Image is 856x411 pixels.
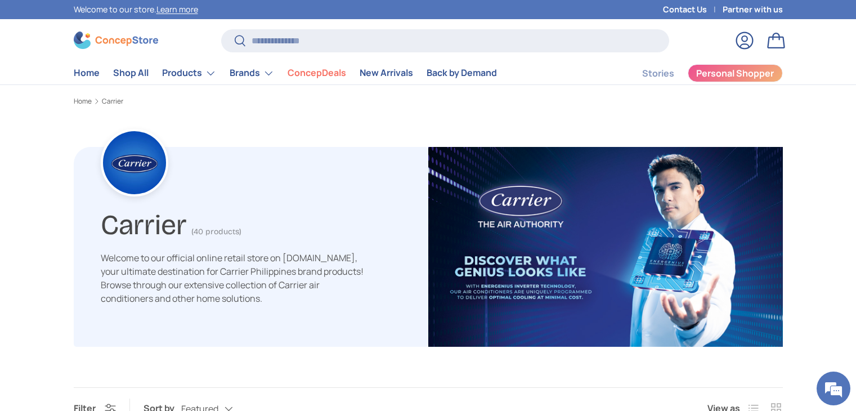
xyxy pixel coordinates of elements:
[688,64,783,82] a: Personal Shopper
[191,227,241,236] span: (40 products)
[428,147,783,347] img: carrier-banner-image-concepstore
[101,204,187,242] h1: Carrier
[696,69,774,78] span: Personal Shopper
[101,251,365,305] p: Welcome to our official online retail store on [DOMAIN_NAME], your ultimate destination for Carri...
[723,3,783,16] a: Partner with us
[155,62,223,84] summary: Products
[74,32,158,49] img: ConcepStore
[156,4,198,15] a: Learn more
[113,62,149,84] a: Shop All
[615,62,783,84] nav: Secondary
[74,98,92,105] a: Home
[74,62,100,84] a: Home
[223,62,281,84] summary: Brands
[360,62,413,84] a: New Arrivals
[102,98,123,105] a: Carrier
[74,62,497,84] nav: Primary
[642,62,674,84] a: Stories
[663,3,723,16] a: Contact Us
[162,62,216,84] a: Products
[288,62,346,84] a: ConcepDeals
[74,96,783,106] nav: Breadcrumbs
[427,62,497,84] a: Back by Demand
[230,62,274,84] a: Brands
[74,3,198,16] p: Welcome to our store.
